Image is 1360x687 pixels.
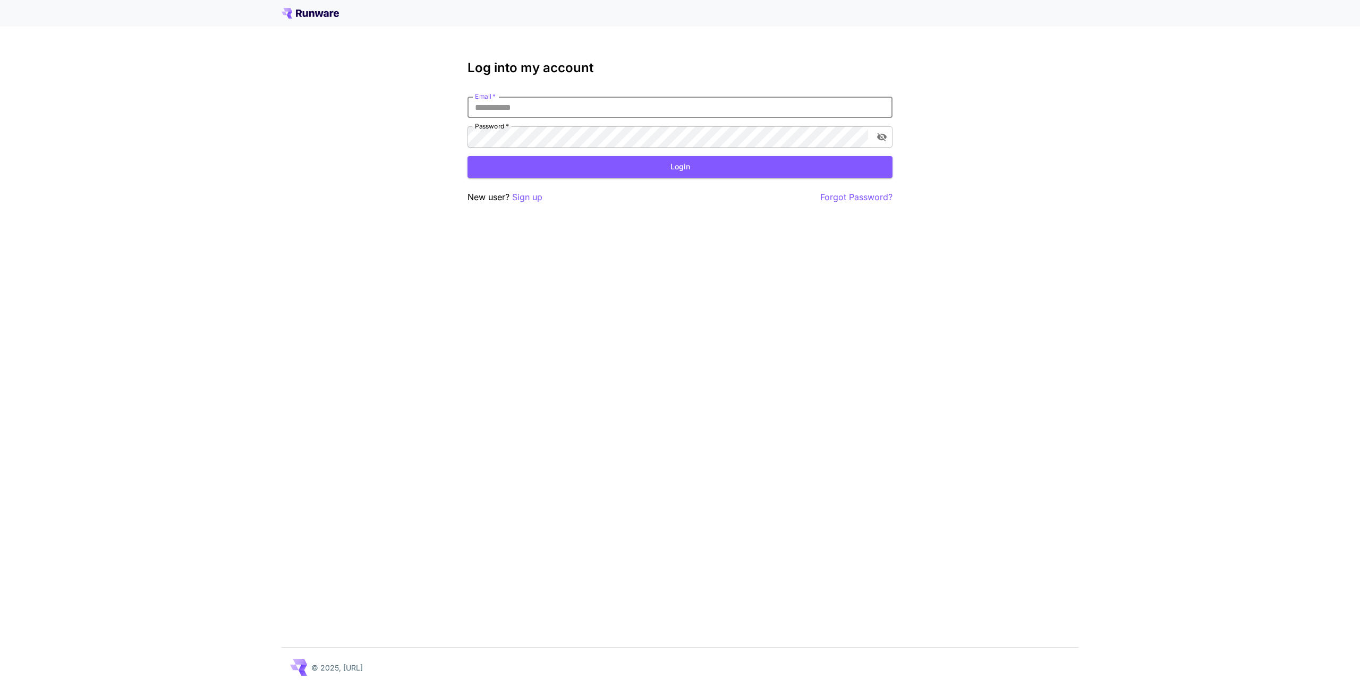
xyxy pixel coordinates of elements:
[872,127,891,147] button: toggle password visibility
[820,191,892,204] button: Forgot Password?
[512,191,542,204] button: Sign up
[467,61,892,75] h3: Log into my account
[311,662,363,673] p: © 2025, [URL]
[475,122,509,131] label: Password
[475,92,496,101] label: Email
[467,191,542,204] p: New user?
[467,156,892,178] button: Login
